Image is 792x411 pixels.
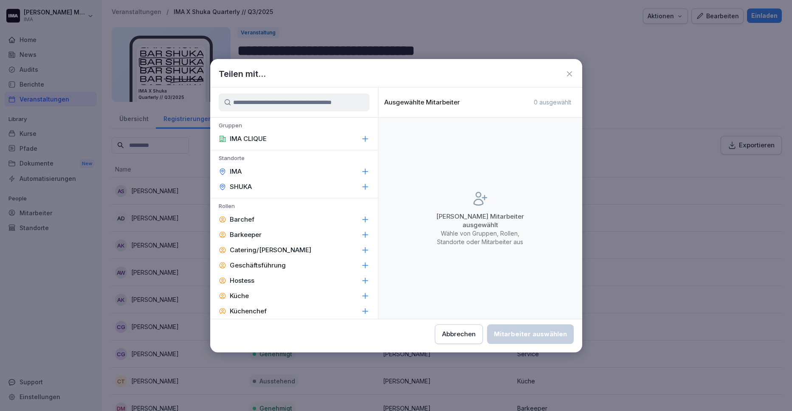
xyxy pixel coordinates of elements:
[230,135,267,143] p: IMA CLIQUE
[442,329,476,339] div: Abbrechen
[435,324,483,344] button: Abbrechen
[384,99,460,106] p: Ausgewählte Mitarbeiter
[230,261,286,270] p: Geschäftsführung
[487,324,574,344] button: Mitarbeiter auswählen
[429,212,531,229] p: [PERSON_NAME] Mitarbeiter ausgewählt
[230,307,267,315] p: Küchenchef
[230,215,254,224] p: Barchef
[494,329,567,339] div: Mitarbeiter auswählen
[230,276,254,285] p: Hostess
[230,292,249,300] p: Küche
[210,155,378,164] p: Standorte
[219,68,266,80] h1: Teilen mit...
[230,246,311,254] p: Catering/[PERSON_NAME]
[210,203,378,212] p: Rollen
[230,183,252,191] p: SHUKA
[429,229,531,246] p: Wähle von Gruppen, Rollen, Standorte oder Mitarbeiter aus
[534,99,571,106] p: 0 ausgewählt
[230,231,262,239] p: Barkeeper
[210,122,378,131] p: Gruppen
[230,167,242,176] p: IMA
